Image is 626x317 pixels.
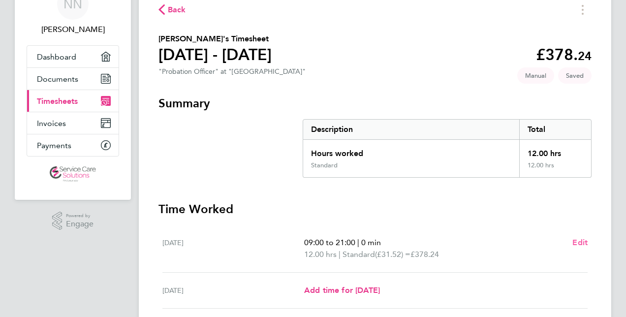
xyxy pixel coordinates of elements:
[303,120,519,139] div: Description
[52,212,94,230] a: Powered byEngage
[158,201,592,217] h3: Time Worked
[27,166,119,182] a: Go to home page
[343,249,375,260] span: Standard
[168,4,186,16] span: Back
[311,161,338,169] div: Standard
[519,161,591,177] div: 12.00 hrs
[27,90,119,112] a: Timesheets
[519,140,591,161] div: 12.00 hrs
[27,46,119,67] a: Dashboard
[357,238,359,247] span: |
[572,237,588,249] a: Edit
[519,120,591,139] div: Total
[158,95,592,111] h3: Summary
[304,285,380,296] a: Add time for [DATE]
[162,237,304,260] div: [DATE]
[375,250,410,259] span: (£31.52) =
[304,250,337,259] span: 12.00 hrs
[37,74,78,84] span: Documents
[578,49,592,63] span: 24
[158,33,272,45] h2: [PERSON_NAME]'s Timesheet
[66,212,94,220] span: Powered by
[37,96,78,106] span: Timesheets
[361,238,381,247] span: 0 min
[50,166,96,182] img: servicecare-logo-retina.png
[339,250,341,259] span: |
[27,112,119,134] a: Invoices
[558,67,592,84] span: This timesheet is Saved.
[410,250,439,259] span: £378.24
[37,141,71,150] span: Payments
[37,52,76,62] span: Dashboard
[517,67,554,84] span: This timesheet was manually created.
[158,67,306,76] div: "Probation Officer" at "[GEOGRAPHIC_DATA]"
[158,45,272,64] h1: [DATE] - [DATE]
[536,45,592,64] app-decimal: £378.
[158,3,186,16] button: Back
[27,24,119,35] span: Nicole Nyamwiza
[27,68,119,90] a: Documents
[303,140,519,161] div: Hours worked
[572,238,588,247] span: Edit
[304,285,380,295] span: Add time for [DATE]
[37,119,66,128] span: Invoices
[27,134,119,156] a: Payments
[304,238,355,247] span: 09:00 to 21:00
[574,2,592,17] button: Timesheets Menu
[66,220,94,228] span: Engage
[303,119,592,178] div: Summary
[162,285,304,296] div: [DATE]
